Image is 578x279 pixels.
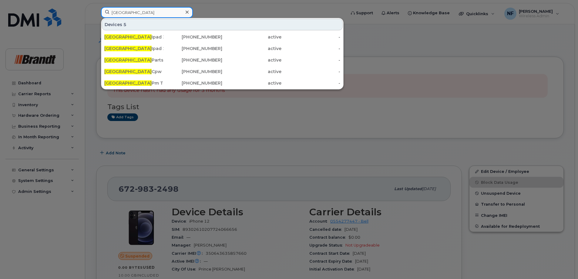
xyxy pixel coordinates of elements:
span: [GEOGRAPHIC_DATA] [104,57,152,63]
span: [GEOGRAPHIC_DATA] [104,34,152,40]
div: Ipad 3 [104,34,163,40]
div: active [222,45,281,52]
div: active [222,34,281,40]
div: - [281,69,341,75]
div: Devices [102,19,343,30]
div: [PHONE_NUMBER] [163,80,223,86]
div: Cpw [104,69,163,75]
a: [GEOGRAPHIC_DATA]Ipad 3[PHONE_NUMBER]active- [102,32,343,42]
span: 5 [123,22,126,28]
a: [GEOGRAPHIC_DATA]Pm Truck 1[PHONE_NUMBER]active- [102,78,343,89]
a: [GEOGRAPHIC_DATA]Parts On Call[PHONE_NUMBER]active- [102,55,343,66]
a: [GEOGRAPHIC_DATA]Ipad 2[PHONE_NUMBER]active- [102,43,343,54]
div: [PHONE_NUMBER] [163,69,223,75]
span: [GEOGRAPHIC_DATA] [104,80,152,86]
span: [GEOGRAPHIC_DATA] [104,46,152,51]
div: - [281,80,341,86]
div: active [222,69,281,75]
div: [PHONE_NUMBER] [163,57,223,63]
div: - [281,57,341,63]
a: [GEOGRAPHIC_DATA]Cpw[PHONE_NUMBER]active- [102,66,343,77]
div: active [222,57,281,63]
div: Ipad 2 [104,45,163,52]
div: Pm Truck 1 [104,80,163,86]
div: - [281,34,341,40]
span: [GEOGRAPHIC_DATA] [104,69,152,74]
div: active [222,80,281,86]
div: [PHONE_NUMBER] [163,34,223,40]
div: - [281,45,341,52]
div: Parts On Call [104,57,163,63]
div: [PHONE_NUMBER] [163,45,223,52]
